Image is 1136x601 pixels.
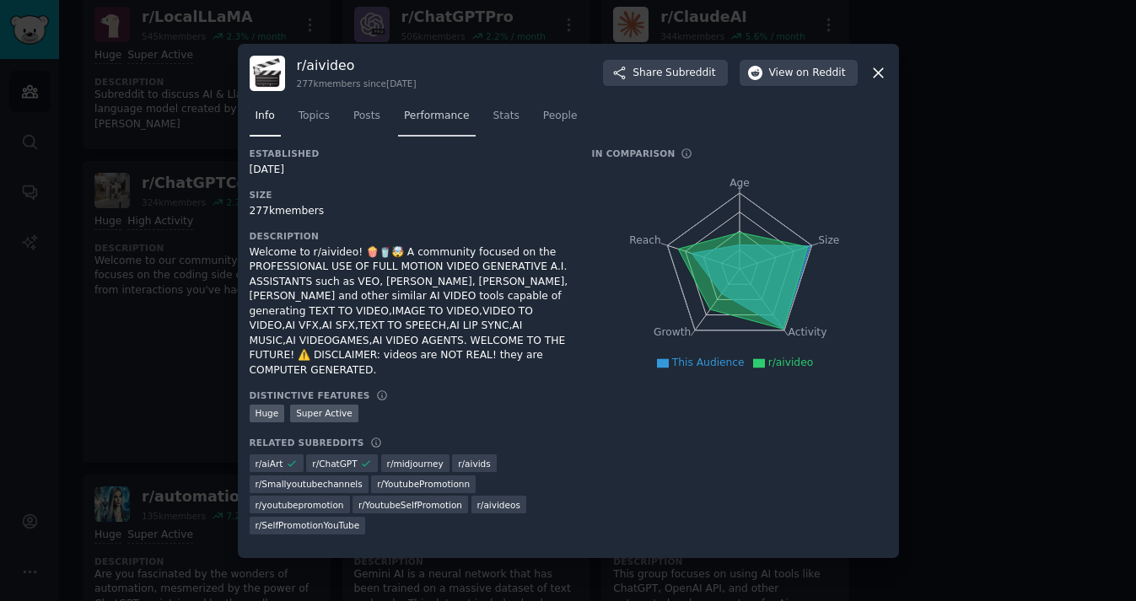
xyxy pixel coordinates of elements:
[537,103,584,137] a: People
[377,478,470,490] span: r/ YoutubePromotionn
[768,357,814,368] span: r/aivideo
[297,78,417,89] div: 277k members since [DATE]
[493,109,520,124] span: Stats
[250,148,568,159] h3: Established
[603,60,727,87] button: ShareSubreddit
[672,357,745,368] span: This Audience
[256,519,360,531] span: r/ SelfPromotionYouTube
[543,109,578,124] span: People
[592,148,676,159] h3: In Comparison
[654,326,691,338] tspan: Growth
[250,437,364,448] h3: Related Subreddits
[769,66,846,81] span: View
[458,458,490,470] span: r/ aivids
[487,103,525,137] a: Stats
[297,56,417,74] h3: r/ aivideo
[299,109,330,124] span: Topics
[250,204,568,219] div: 277k members
[796,66,845,81] span: on Reddit
[250,245,568,378] div: Welcome to r/aivideo! 🍿🥤🤯 A community focused on the PROFESSIONAL USE OF FULL MOTION VIDEO GENERA...
[730,177,750,189] tspan: Age
[250,163,568,178] div: [DATE]
[312,458,357,470] span: r/ ChatGPT
[398,103,476,137] a: Performance
[353,109,380,124] span: Posts
[250,405,285,422] div: Huge
[250,56,285,91] img: aivideo
[358,499,462,511] span: r/ YoutubeSelfPromotion
[293,103,336,137] a: Topics
[629,233,661,245] tspan: Reach
[477,499,520,511] span: r/ aivideos
[665,66,715,81] span: Subreddit
[387,458,444,470] span: r/ midjourney
[256,458,283,470] span: r/ aiArt
[740,60,858,87] button: Viewon Reddit
[788,326,826,338] tspan: Activity
[290,405,358,422] div: Super Active
[404,109,470,124] span: Performance
[256,499,344,511] span: r/ youtubepromotion
[250,230,568,242] h3: Description
[818,233,839,245] tspan: Size
[633,66,715,81] span: Share
[250,103,281,137] a: Info
[347,103,386,137] a: Posts
[250,389,370,401] h3: Distinctive Features
[256,109,275,124] span: Info
[256,478,363,490] span: r/ Smallyoutubechannels
[250,189,568,201] h3: Size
